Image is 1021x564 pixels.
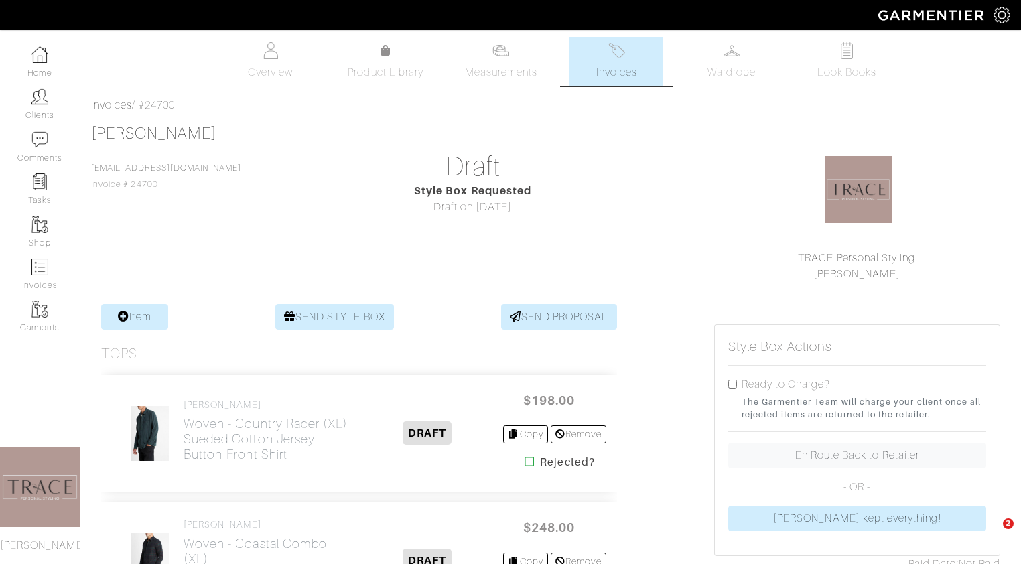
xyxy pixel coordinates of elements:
img: garments-icon-b7da505a4dc4fd61783c78ac3ca0ef83fa9d6f193b1c9dc38574b1d14d53ca28.png [31,301,48,318]
span: Product Library [348,64,423,80]
a: [PERSON_NAME] [813,268,900,280]
img: clients-icon-6bae9207a08558b7cb47a8932f037763ab4055f8c8b6bfacd5dc20c3e0201464.png [31,88,48,105]
span: 2 [1003,518,1014,529]
div: Style Box Requested [330,183,616,199]
img: garments-icon-b7da505a4dc4fd61783c78ac3ca0ef83fa9d6f193b1c9dc38574b1d14d53ca28.png [31,216,48,233]
img: reminder-icon-8004d30b9f0a5d33ae49ab947aed9ed385cf756f9e5892f1edd6e32f2345188e.png [31,173,48,190]
h3: Tops [101,346,137,362]
a: Wardrobe [685,37,778,86]
img: gear-icon-white-bd11855cb880d31180b6d7d6211b90ccbf57a29d726f0c71d8c61bd08dd39cc2.png [994,7,1010,23]
iframe: Intercom live chat [975,518,1008,551]
span: Invoices [596,64,637,80]
h4: [PERSON_NAME] [184,519,351,531]
span: Wardrobe [707,64,756,80]
a: Item [101,304,168,330]
a: Overview [224,37,318,86]
span: Invoice # 24700 [91,163,241,189]
img: orders-icon-0abe47150d42831381b5fb84f609e132dff9fe21cb692f30cb5eec754e2cba89.png [31,259,48,275]
span: Look Books [817,64,877,80]
a: [EMAIL_ADDRESS][DOMAIN_NAME] [91,163,241,173]
div: Draft on [DATE] [330,199,616,215]
a: Copy [503,425,548,443]
h2: Woven - Country Racer (XL) Sueded Cotton Jersey Button-Front Shirt [184,416,351,462]
strong: Rejected? [540,454,594,470]
p: - OR - [728,479,986,495]
a: Remove [551,425,606,443]
a: TRACE Personal Styling [798,252,915,264]
small: The Garmentier Team will charge your client once all rejected items are returned to the retailer. [742,395,986,421]
a: [PERSON_NAME] kept everything! [728,506,986,531]
div: / #24700 [91,97,1010,113]
a: Measurements [454,37,549,86]
h4: [PERSON_NAME] [184,399,351,411]
img: orders-27d20c2124de7fd6de4e0e44c1d41de31381a507db9b33961299e4e07d508b8c.svg [608,42,625,59]
a: Invoices [91,99,132,111]
a: Look Books [800,37,894,86]
a: SEND STYLE BOX [275,304,394,330]
span: Overview [248,64,293,80]
span: $198.00 [508,386,589,415]
img: todo-9ac3debb85659649dc8f770b8b6100bb5dab4b48dedcbae339e5042a72dfd3cc.svg [839,42,856,59]
img: wardrobe-487a4870c1b7c33e795ec22d11cfc2ed9d08956e64fb3008fe2437562e282088.svg [724,42,740,59]
span: DRAFT [403,421,452,445]
a: Product Library [339,43,433,80]
label: Ready to Charge? [742,376,831,393]
a: [PERSON_NAME] [91,125,216,142]
img: opxZErDkjXMUNEntEgtM8K87 [130,405,171,462]
span: Measurements [465,64,538,80]
img: dashboard-icon-dbcd8f5a0b271acd01030246c82b418ddd0df26cd7fceb0bd07c9910d44c42f6.png [31,46,48,63]
img: basicinfo-40fd8af6dae0f16599ec9e87c0ef1c0a1fdea2edbe929e3d69a839185d80c458.svg [262,42,279,59]
img: measurements-466bbee1fd09ba9460f595b01e5d73f9e2bff037440d3c8f018324cb6cdf7a4a.svg [492,42,509,59]
img: 1583817110766.png.png [825,156,892,223]
a: Invoices [569,37,663,86]
h1: Draft [330,151,616,183]
a: SEND PROPOSAL [501,304,618,330]
span: $248.00 [508,513,589,542]
h5: Style Box Actions [728,338,833,354]
img: garmentier-logo-header-white-b43fb05a5012e4ada735d5af1a66efaba907eab6374d6393d1fbf88cb4ef424d.png [872,3,994,27]
a: [PERSON_NAME] Woven - Country Racer (XL)Sueded Cotton Jersey Button-Front Shirt [184,399,351,462]
a: En Route Back to Retailer [728,443,986,468]
img: comment-icon-a0a6a9ef722e966f86d9cbdc48e553b5cf19dbc54f86b18d962a5391bc8f6eb6.png [31,131,48,148]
